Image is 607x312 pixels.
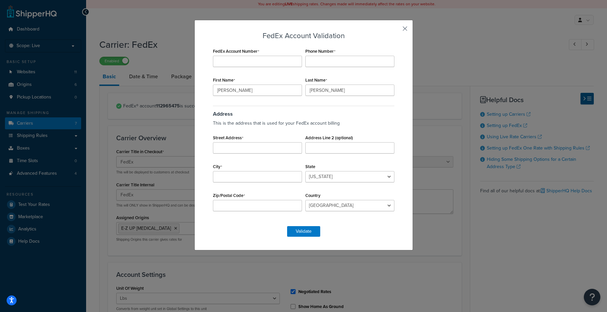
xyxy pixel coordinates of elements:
[213,78,235,83] label: First Name
[305,135,353,140] label: Address Line 2 (optional)
[211,32,396,40] h3: FedEx Account Validation
[305,193,321,198] label: Country
[213,119,394,128] p: This is the address that is used for your FedEx account billing
[213,164,222,169] label: City
[305,78,327,83] label: Last Name
[305,164,315,169] label: State
[213,106,394,117] h3: Address
[213,135,243,141] label: Street Address
[213,49,259,54] label: FedEx Account Number
[213,193,245,198] label: Zip/Postal Code
[287,226,320,237] button: Validate
[305,49,335,54] label: Phone Number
